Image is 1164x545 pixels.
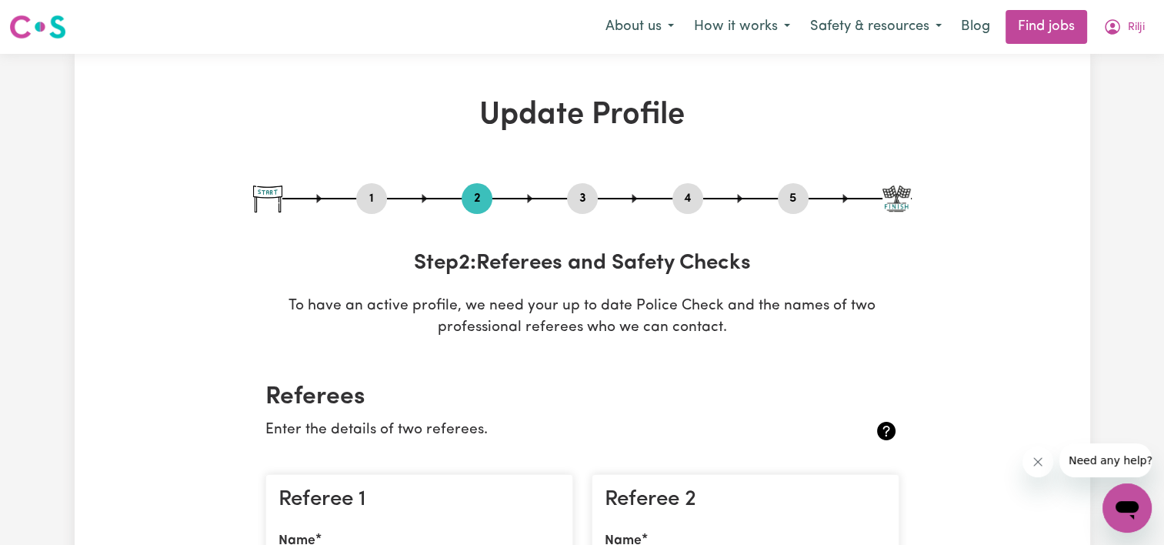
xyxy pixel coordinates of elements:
button: Go to step 1 [356,189,387,209]
button: Go to step 2 [462,189,492,209]
p: Enter the details of two referees. [265,420,794,442]
button: Go to step 3 [567,189,598,209]
button: My Account [1093,11,1155,43]
button: About us [595,11,684,43]
a: Find jobs [1006,10,1087,44]
h3: Step 2 : Referees and Safety Checks [253,251,912,277]
h3: Referee 1 [278,487,560,513]
button: How it works [684,11,800,43]
a: Careseekers logo [9,9,66,45]
button: Safety & resources [800,11,952,43]
p: To have an active profile, we need your up to date Police Check and the names of two professional... [253,296,912,340]
iframe: Close message [1022,446,1053,477]
span: Rilji [1128,19,1145,36]
a: Blog [952,10,999,44]
button: Go to step 4 [672,189,703,209]
span: Need any help? [9,11,93,23]
h2: Referees [265,383,899,412]
iframe: Button to launch messaging window [1102,483,1152,533]
button: Go to step 5 [778,189,809,209]
h3: Referee 2 [605,487,886,513]
img: Careseekers logo [9,13,66,41]
iframe: Message from company [1059,443,1152,477]
h1: Update Profile [253,97,912,134]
